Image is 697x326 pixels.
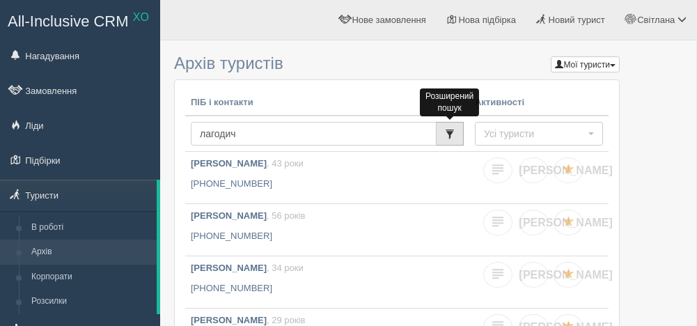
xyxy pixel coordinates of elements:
[191,178,464,191] p: [PHONE_NUMBER]
[267,315,305,325] span: , 29 років
[1,1,159,39] a: All-Inclusive CRM XO
[133,11,149,23] sup: XO
[519,164,613,176] span: [PERSON_NAME]
[458,15,516,25] span: Нова підбірка
[191,210,267,221] b: [PERSON_NAME]
[469,91,609,116] th: Активності
[519,269,613,281] span: [PERSON_NAME]
[191,230,464,243] p: [PHONE_NUMBER]
[174,54,283,72] span: Архів туристів
[420,88,479,116] div: Розширений пошук
[191,315,267,325] b: [PERSON_NAME]
[25,240,157,265] a: Архів
[25,289,157,314] a: Розсилки
[25,215,157,240] a: В роботі
[549,15,605,25] span: Новий турист
[475,122,603,146] button: Усі туристи
[267,158,304,169] span: , 43 роки
[191,122,437,146] input: Пошук за ПІБ, паспортом або контактами
[519,262,548,288] a: [PERSON_NAME]
[519,217,613,228] span: [PERSON_NAME]
[352,15,425,25] span: Нове замовлення
[551,56,620,72] button: Мої туристи
[267,210,305,221] span: , 56 років
[185,152,469,203] a: [PERSON_NAME], 43 роки [PHONE_NUMBER]
[191,263,267,273] b: [PERSON_NAME]
[185,256,469,308] a: [PERSON_NAME], 34 роки [PHONE_NUMBER]
[185,91,469,116] th: ПІБ і контакти
[191,158,267,169] b: [PERSON_NAME]
[267,263,304,273] span: , 34 роки
[484,127,585,141] span: Усі туристи
[637,15,675,25] span: Світлана
[519,210,548,235] a: [PERSON_NAME]
[519,157,548,183] a: [PERSON_NAME]
[185,204,469,256] a: [PERSON_NAME], 56 років [PHONE_NUMBER]
[25,265,157,290] a: Корпорати
[8,13,129,30] span: All-Inclusive CRM
[191,282,464,295] p: [PHONE_NUMBER]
